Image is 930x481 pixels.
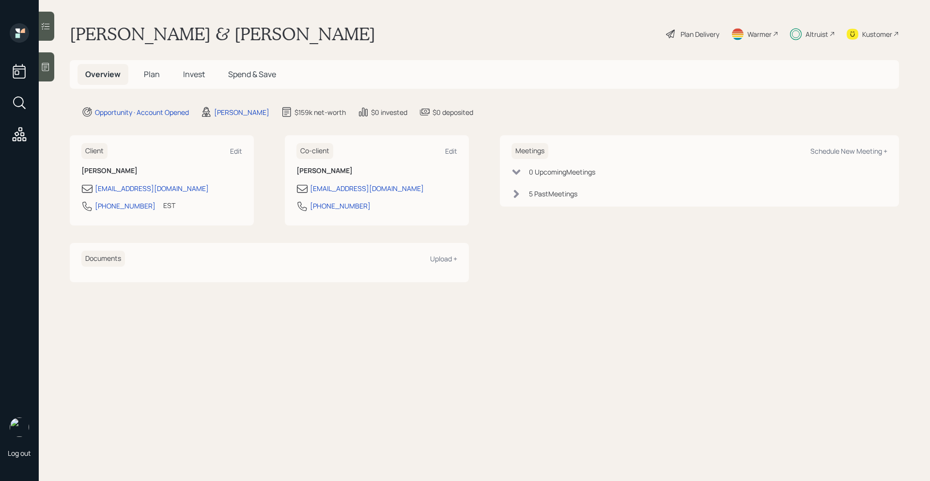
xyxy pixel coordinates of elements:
[294,107,346,117] div: $159k net-worth
[430,254,457,263] div: Upload +
[529,189,577,199] div: 5 Past Meeting s
[747,29,772,39] div: Warmer
[310,183,424,193] div: [EMAIL_ADDRESS][DOMAIN_NAME]
[681,29,719,39] div: Plan Delivery
[228,69,276,80] span: Spend & Save
[445,146,457,156] div: Edit
[806,29,828,39] div: Altruist
[296,143,333,159] h6: Co-client
[81,251,125,267] h6: Documents
[85,69,121,80] span: Overview
[371,107,407,117] div: $0 invested
[8,449,31,458] div: Log out
[81,143,108,159] h6: Client
[144,69,160,80] span: Plan
[810,146,887,156] div: Schedule New Meeting +
[10,417,29,437] img: retirable_logo.png
[862,29,892,39] div: Kustomer
[511,143,548,159] h6: Meetings
[529,167,595,177] div: 0 Upcoming Meeting s
[81,167,242,175] h6: [PERSON_NAME]
[214,107,269,117] div: [PERSON_NAME]
[310,201,371,211] div: [PHONE_NUMBER]
[95,201,155,211] div: [PHONE_NUMBER]
[183,69,205,80] span: Invest
[433,107,473,117] div: $0 deposited
[163,200,175,210] div: EST
[230,146,242,156] div: Edit
[296,167,457,175] h6: [PERSON_NAME]
[70,23,375,45] h1: [PERSON_NAME] & [PERSON_NAME]
[95,183,209,193] div: [EMAIL_ADDRESS][DOMAIN_NAME]
[95,107,189,117] div: Opportunity · Account Opened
